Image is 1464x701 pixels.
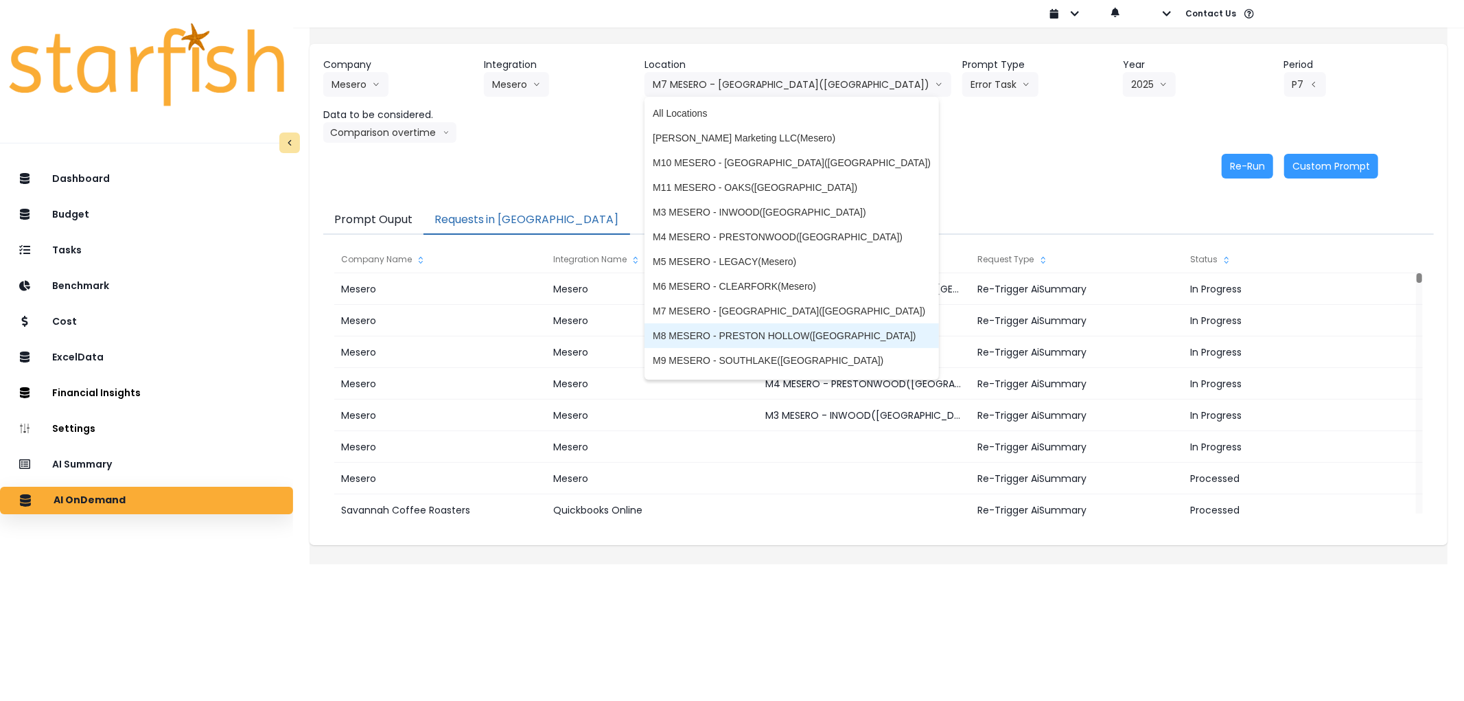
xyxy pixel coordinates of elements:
[1123,58,1273,72] header: Year
[653,131,931,145] span: [PERSON_NAME] Marketing LLC(Mesero)
[653,304,931,318] span: M7 MESERO - [GEOGRAPHIC_DATA]([GEOGRAPHIC_DATA])
[653,181,931,194] span: M11 MESERO - OAKS([GEOGRAPHIC_DATA])
[546,400,758,431] div: Mesero
[1038,255,1049,266] svg: sort
[415,255,426,266] svg: sort
[971,463,1183,494] div: Re-Trigger AiSummary
[52,280,109,292] p: Benchmark
[546,246,758,273] div: Integration Name
[1183,400,1395,431] div: In Progress
[971,305,1183,336] div: Re-Trigger AiSummary
[52,352,104,363] p: ExcelData
[935,78,943,91] svg: arrow down line
[334,400,546,431] div: Mesero
[971,246,1183,273] div: Request Type
[334,368,546,400] div: Mesero
[1284,154,1378,179] button: Custom Prompt
[1183,494,1395,526] div: Processed
[334,305,546,336] div: Mesero
[653,106,931,120] span: All Locations
[1222,154,1273,179] button: Re-Run
[1123,72,1176,97] button: 2025arrow down line
[323,58,473,72] header: Company
[443,126,450,139] svg: arrow down line
[758,400,970,431] div: M3 MESERO - INWOOD([GEOGRAPHIC_DATA])
[1183,305,1395,336] div: In Progress
[971,431,1183,463] div: Re-Trigger AiSummary
[546,305,758,336] div: Mesero
[484,72,549,97] button: Meseroarrow down line
[334,246,546,273] div: Company Name
[1183,368,1395,400] div: In Progress
[962,58,1112,72] header: Prompt Type
[644,97,939,380] ul: M7 MESERO - [GEOGRAPHIC_DATA]([GEOGRAPHIC_DATA])arrow down line
[323,206,423,235] button: Prompt Ouput
[653,354,931,367] span: M9 MESERO - SOUTHLAKE([GEOGRAPHIC_DATA])
[323,72,388,97] button: Meseroarrow down line
[653,205,931,219] span: M3 MESERO - INWOOD([GEOGRAPHIC_DATA])
[971,494,1183,526] div: Re-Trigger AiSummary
[1183,336,1395,368] div: In Progress
[1284,72,1326,97] button: P7arrow left line
[971,336,1183,368] div: Re-Trigger AiSummary
[334,431,546,463] div: Mesero
[54,494,126,507] p: AI OnDemand
[1221,255,1232,266] svg: sort
[1159,78,1167,91] svg: arrow down line
[52,244,82,256] p: Tasks
[971,273,1183,305] div: Re-Trigger AiSummary
[323,122,456,143] button: Comparison overtimearrow down line
[533,78,541,91] svg: arrow down line
[52,173,110,185] p: Dashboard
[758,368,970,400] div: M4 MESERO - PRESTONWOOD([GEOGRAPHIC_DATA])
[52,209,89,220] p: Budget
[546,494,758,526] div: Quickbooks Online
[653,279,931,293] span: M6 MESERO - CLEARFORK(Mesero)
[334,273,546,305] div: Mesero
[971,400,1183,431] div: Re-Trigger AiSummary
[546,463,758,494] div: Mesero
[546,273,758,305] div: Mesero
[1284,58,1434,72] header: Period
[644,58,951,72] header: Location
[484,58,634,72] header: Integration
[962,72,1038,97] button: Error Taskarrow down line
[334,494,546,526] div: Savannah Coffee Roasters
[653,230,931,244] span: M4 MESERO - PRESTONWOOD([GEOGRAPHIC_DATA])
[52,459,112,470] p: AI Summary
[653,255,931,268] span: M5 MESERO - LEGACY(Mesero)
[1310,78,1318,91] svg: arrow left line
[546,431,758,463] div: Mesero
[653,156,931,170] span: M10 MESERO - [GEOGRAPHIC_DATA]([GEOGRAPHIC_DATA])
[372,78,380,91] svg: arrow down line
[644,72,951,97] button: M7 MESERO - [GEOGRAPHIC_DATA]([GEOGRAPHIC_DATA])arrow down line
[1183,246,1395,273] div: Status
[630,255,641,266] svg: sort
[546,368,758,400] div: Mesero
[1183,463,1395,494] div: Processed
[334,463,546,494] div: Mesero
[653,329,931,343] span: M8 MESERO - PRESTON HOLLOW([GEOGRAPHIC_DATA])
[423,206,630,235] button: Requests in [GEOGRAPHIC_DATA]
[334,336,546,368] div: Mesero
[1022,78,1030,91] svg: arrow down line
[1183,273,1395,305] div: In Progress
[1183,431,1395,463] div: In Progress
[323,108,473,122] header: Data to be considered.
[52,316,77,327] p: Cost
[546,336,758,368] div: Mesero
[971,368,1183,400] div: Re-Trigger AiSummary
